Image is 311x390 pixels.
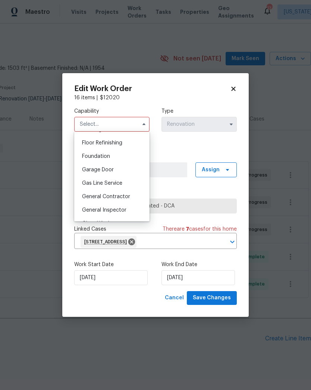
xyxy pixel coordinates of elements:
div: 16 items | [74,94,237,102]
label: Trade Partner [74,189,237,197]
div: [STREET_ADDRESS] [81,236,136,248]
span: Royal Contracting Incorporated - DCA [81,202,230,210]
label: Work End Date [161,261,237,268]
label: Work Order Manager [74,153,237,160]
span: $ 12020 [100,95,120,100]
input: Select... [161,117,237,132]
span: Glass Window [82,221,117,226]
button: Show options [227,120,236,129]
span: There are case s for this home [163,225,237,233]
span: Gas Line Service [82,181,122,186]
span: Floor Refinishing [82,140,122,146]
input: Select... [74,117,150,132]
span: Cancel [165,293,184,303]
span: Assign [202,166,220,174]
label: Work Start Date [74,261,150,268]
input: M/D/YYYY [161,270,235,285]
span: Linked Cases [74,225,106,233]
span: General Contractor [82,194,130,199]
button: Hide options [139,120,148,129]
label: Type [161,107,237,115]
span: Save Changes [193,293,231,303]
input: M/D/YYYY [74,270,148,285]
span: 7 [186,227,189,232]
button: Cancel [162,291,187,305]
span: Foundation [82,154,110,159]
label: Capability [74,107,150,115]
h2: Edit Work Order [74,85,230,93]
button: Open [227,237,238,247]
button: Save Changes [187,291,237,305]
span: Garage Door [82,167,114,172]
span: General Inspector [82,208,126,213]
